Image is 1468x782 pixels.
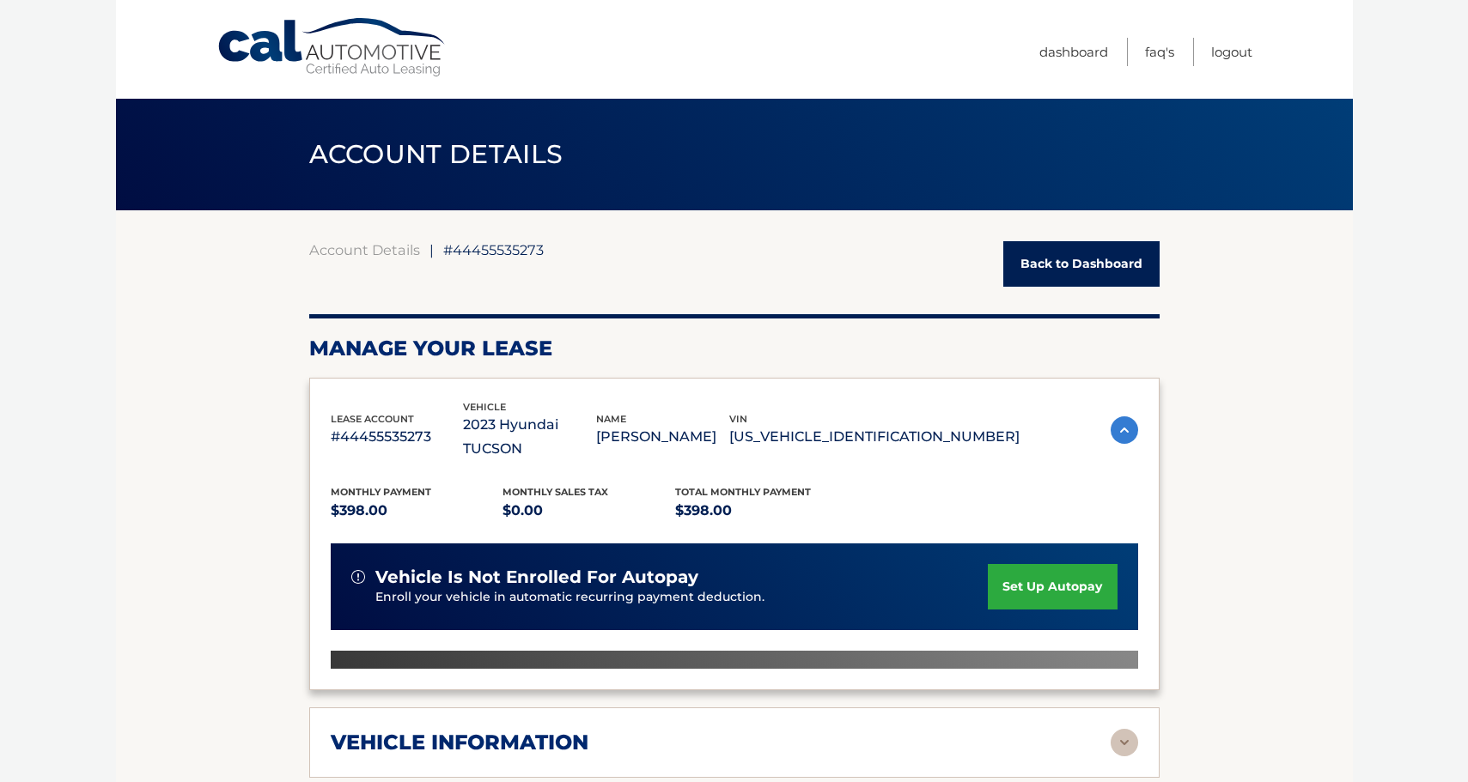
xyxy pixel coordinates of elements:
[675,486,811,498] span: Total Monthly Payment
[463,413,596,461] p: 2023 Hyundai TUCSON
[309,138,563,170] span: ACCOUNT DETAILS
[375,567,698,588] span: vehicle is not enrolled for autopay
[596,425,729,449] p: [PERSON_NAME]
[375,588,989,607] p: Enroll your vehicle in automatic recurring payment deduction.
[331,486,431,498] span: Monthly Payment
[331,499,503,523] p: $398.00
[675,499,848,523] p: $398.00
[331,730,588,755] h2: vehicle information
[729,425,1020,449] p: [US_VEHICLE_IDENTIFICATION_NUMBER]
[309,241,420,258] a: Account Details
[1211,38,1252,66] a: Logout
[729,413,747,425] span: vin
[1111,729,1138,756] img: accordion-rest.svg
[331,425,464,449] p: #44455535273
[1145,38,1174,66] a: FAQ's
[503,486,608,498] span: Monthly sales Tax
[503,499,675,523] p: $0.00
[463,401,506,413] span: vehicle
[443,241,544,258] span: #44455535273
[351,570,365,584] img: alert-white.svg
[429,241,434,258] span: |
[1039,38,1108,66] a: Dashboard
[309,336,1160,361] h2: Manage Your Lease
[1003,241,1160,287] a: Back to Dashboard
[331,413,414,425] span: lease account
[216,17,448,78] a: Cal Automotive
[988,564,1117,609] a: set up autopay
[1111,416,1138,444] img: accordion-active.svg
[596,413,626,425] span: name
